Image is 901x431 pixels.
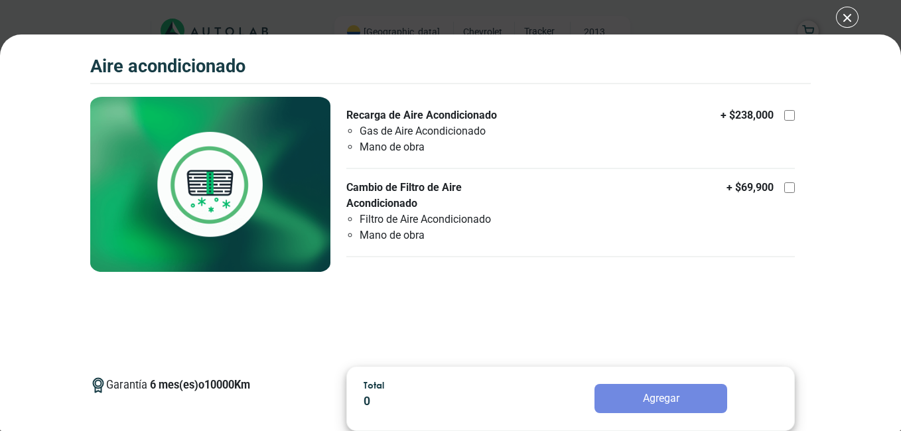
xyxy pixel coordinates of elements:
p: Cambio de Filtro de Aire Acondicionado [346,180,499,212]
p: Recarga de Aire Acondicionado [346,107,499,123]
button: Agregar [594,384,727,413]
li: Mano de obra [360,227,499,243]
p: 6 mes(es) o 10000 Km [150,377,250,393]
span: Total [364,379,384,391]
li: Mano de obra [360,139,499,155]
li: Filtro de Aire Acondicionado [360,212,499,227]
span: Garantía [106,377,250,404]
h3: Aire Acondicionado [90,56,245,78]
li: Gas de Aire Acondicionado [360,123,499,139]
p: 0 [364,393,525,410]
